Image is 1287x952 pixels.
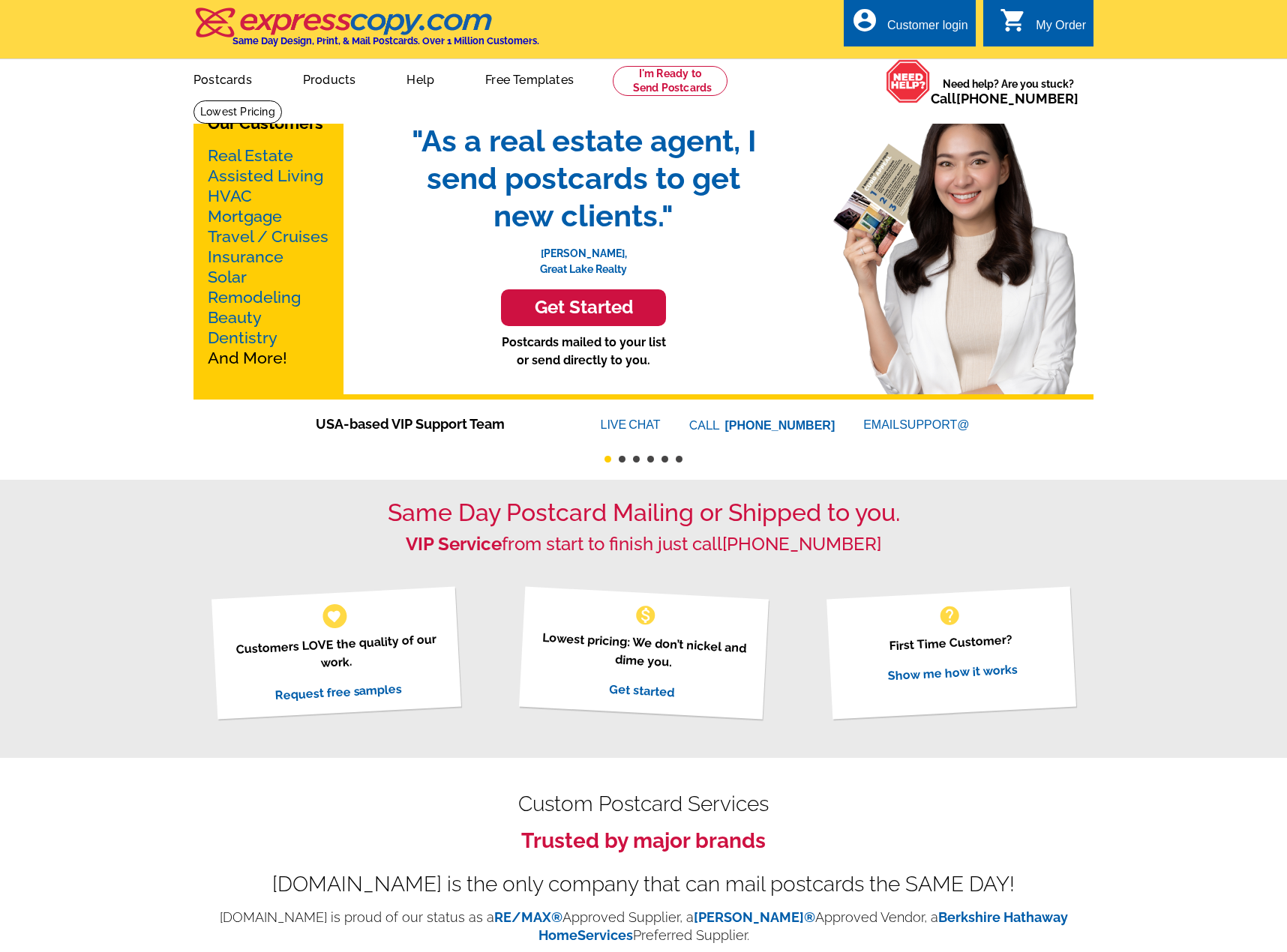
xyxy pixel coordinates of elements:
[208,227,328,246] a: Travel / Cruises
[647,456,654,463] button: 4 of 6
[886,59,931,103] img: help
[208,145,329,368] p: And More!
[1036,19,1086,40] div: My Order
[601,418,661,431] a: LIVECHAT
[689,417,721,435] font: CALL
[661,456,668,463] button: 5 of 6
[279,61,380,96] a: Products
[169,61,276,96] a: Postcards
[396,235,771,277] p: [PERSON_NAME], Great Lake Realty
[208,308,262,327] a: Beauty
[633,456,640,463] button: 3 of 6
[725,419,835,432] a: [PHONE_NUMBER]
[326,608,342,624] span: favorite
[208,146,293,165] a: Real Estate
[899,416,971,434] font: SUPPORT@
[274,681,402,702] a: Request free samples
[193,534,1093,555] h2: from start to finish just call
[604,456,611,463] button: 1 of 6
[208,207,282,226] a: Mortgage
[931,76,1086,106] span: Need help? Are you stuck?
[208,187,252,205] a: HVAC
[863,418,971,431] a: EMAILSUPPORT@
[229,630,442,677] p: Customers LOVE the quality of our work.
[931,91,1078,106] span: Call
[208,247,283,266] a: Insurance
[844,628,1056,657] p: First Time Customer?
[208,268,247,286] a: Solar
[396,289,771,326] a: Get Started
[887,19,968,40] div: Customer login
[382,61,458,96] a: Help
[619,456,625,463] button: 2 of 6
[193,876,1093,894] div: [DOMAIN_NAME] is the only company that can mail postcards the SAME DAY!
[851,16,968,35] a: account_circle Customer login
[193,18,539,46] a: Same Day Design, Print, & Mail Postcards. Over 1 Million Customers.
[193,498,1093,527] h1: Same Day Postcard Mailing or Shipped to you.
[316,414,556,434] span: USA-based VIP Support Team
[1000,7,1027,34] i: shopping_cart
[461,61,598,96] a: Free Templates
[193,909,1093,945] p: [DOMAIN_NAME] is proud of our status as a Approved Supplier, a Approved Vendor, a Preferred Suppl...
[406,533,502,555] strong: VIP Service
[232,35,539,46] h4: Same Day Design, Print, & Mail Postcards. Over 1 Million Customers.
[608,681,674,699] a: Get started
[694,909,815,925] a: [PERSON_NAME]®
[956,91,1078,106] a: [PHONE_NUMBER]
[887,662,1018,683] a: Show me how it works
[1000,16,1086,35] a: shopping_cart My Order
[601,416,629,434] font: LIVE
[208,166,323,185] a: Assisted Living
[722,533,881,555] a: [PHONE_NUMBER]
[537,628,749,675] p: Lowest pricing: We don’t nickel and dime you.
[396,334,771,370] p: Postcards mailed to your list or send directly to you.
[520,297,647,319] h3: Get Started
[676,456,682,463] button: 6 of 6
[193,795,1093,813] h2: Custom Postcard Services
[937,603,961,627] span: help
[494,909,562,925] a: RE/MAX®
[634,603,658,627] span: monetization_on
[193,828,1093,854] h3: Trusted by major brands
[396,122,771,235] span: "As a real estate agent, I send postcards to get new clients."
[851,7,878,34] i: account_circle
[208,288,301,307] a: Remodeling
[208,328,277,347] a: Dentistry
